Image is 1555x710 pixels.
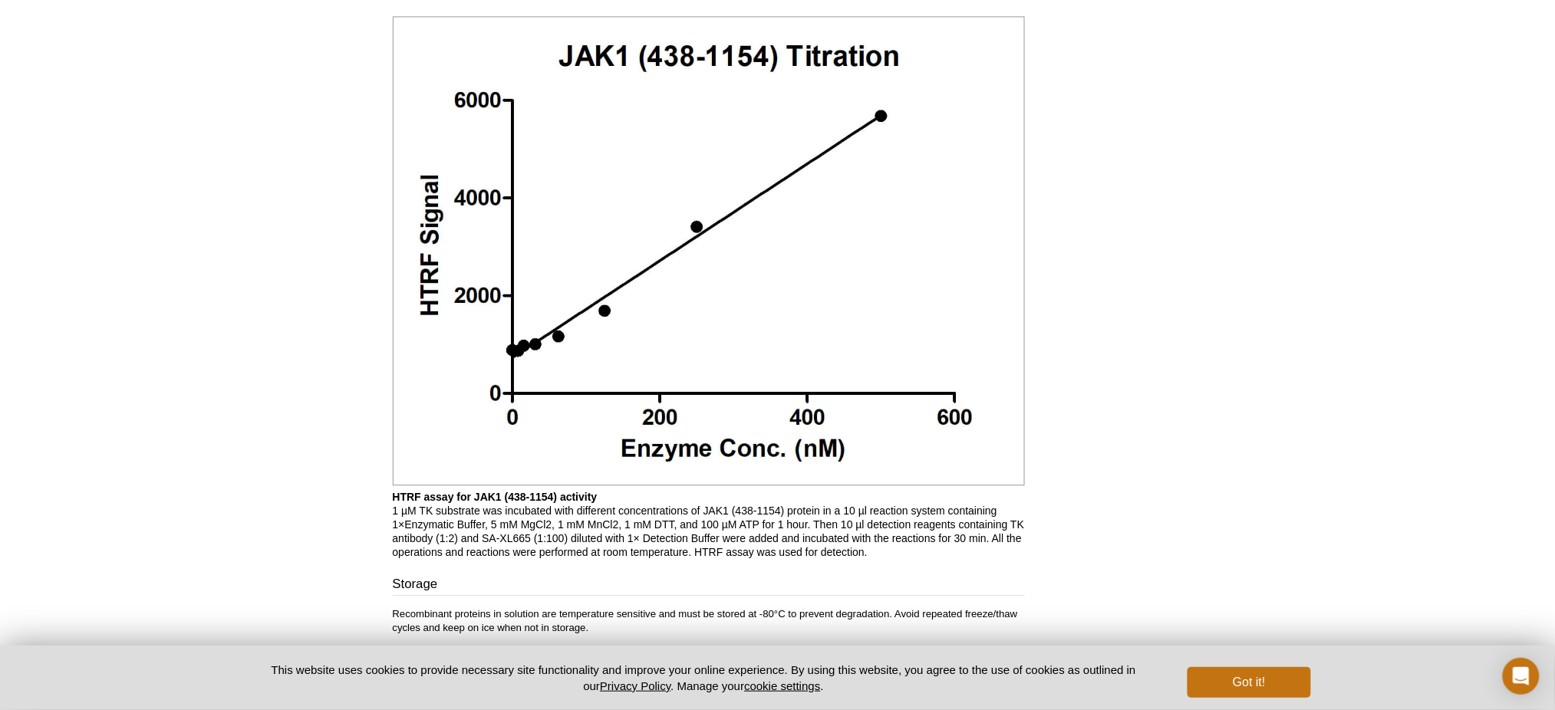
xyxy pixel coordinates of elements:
[600,679,670,692] a: Privacy Policy
[393,607,1025,635] p: Recombinant proteins in solution are temperature sensitive and must be stored at -80°C to prevent...
[744,679,820,692] button: cookie settings
[1503,658,1540,695] div: Open Intercom Messenger
[393,491,598,503] b: HTRF assay for JAK1 (438-1154) activity
[393,490,1025,559] p: 1 µM TK substrate was incubated with different concentrations of JAK1 (438-1154) protein in a 10 ...
[1188,667,1310,698] button: Got it!
[393,16,1025,485] img: HTRF assay for JAK1 (438-1154) activity
[245,662,1163,694] p: This website uses cookies to provide necessary site functionality and improve your online experie...
[393,575,1025,597] h3: Storage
